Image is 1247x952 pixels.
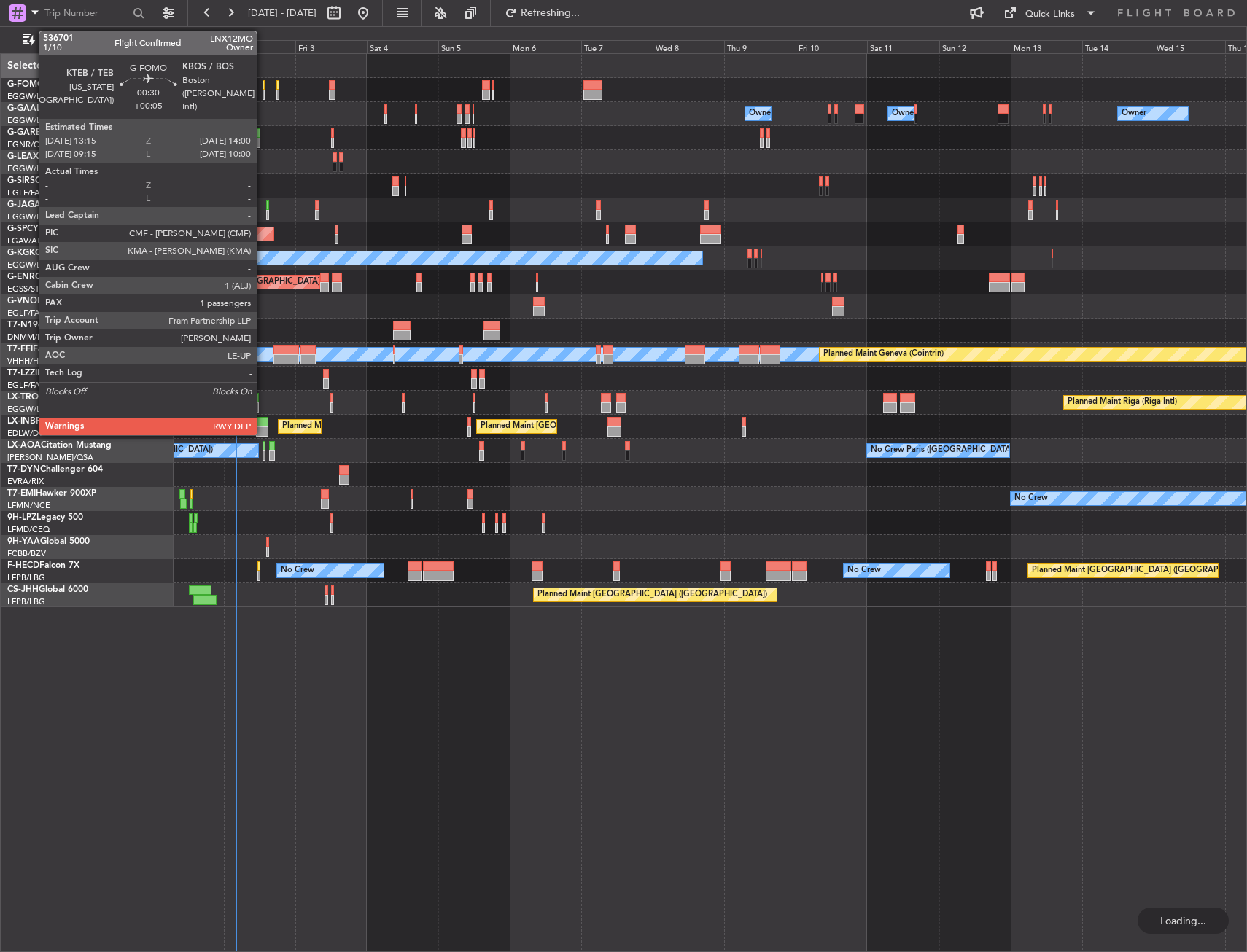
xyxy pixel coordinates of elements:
[7,200,41,209] span: G-JAGA
[1122,103,1146,125] div: Owner
[7,273,42,281] span: G-ENRG
[7,249,88,257] a: G-KGKGLegacy 600
[7,369,86,378] a: T7-LZZIPraetor 600
[1014,488,1048,510] div: No Crew
[7,308,45,319] a: EGLF/FAB
[996,1,1104,25] button: Quick Links
[7,284,46,294] a: EGSS/STN
[7,225,85,233] a: G-SPCYLegacy 650
[7,417,36,426] span: LX-INB
[44,2,128,24] input: Trip Number
[7,345,73,354] a: T7-FFIFalcon 7X
[510,40,581,53] div: Mon 6
[7,585,88,594] a: CS-JHHGlobal 6000
[7,561,79,570] a: F-HECDFalcon 7X
[7,152,120,161] a: G-LEAXCessna Citation XLS
[1011,40,1082,53] div: Mon 13
[939,40,1011,53] div: Sun 12
[7,152,39,161] span: G-LEAX
[7,513,36,522] span: 9H-LPZ
[7,596,45,607] a: LFPB/LBG
[7,297,43,305] span: G-VNOR
[1082,40,1154,53] div: Tue 14
[7,321,95,329] a: T7-N1960Legacy 650
[7,104,41,113] span: G-GAAL
[7,548,46,559] a: FCBB/BZV
[7,537,90,546] a: 9H-YAAGlobal 5000
[7,524,50,535] a: LFMD/CEQ
[796,40,867,53] div: Fri 10
[438,40,510,53] div: Sun 5
[7,561,39,570] span: F-HECD
[1025,7,1075,22] div: Quick Links
[281,560,314,582] div: No Crew
[7,572,45,583] a: LFPB/LBG
[7,500,50,511] a: LFMN/NCE
[367,40,438,53] div: Sat 4
[537,584,767,606] div: Planned Maint [GEOGRAPHIC_DATA] ([GEOGRAPHIC_DATA])
[16,28,158,52] button: Only With Activity
[520,8,581,18] span: Refreshing...
[7,225,39,233] span: G-SPCY
[7,80,44,89] span: G-FOMO
[7,441,112,450] a: LX-AOACitation Mustang
[7,585,39,594] span: CS-JHH
[7,465,40,474] span: T7-DYN
[7,273,90,281] a: G-ENRGPraetor 600
[749,103,774,125] div: Owner
[38,35,154,45] span: Only With Activity
[7,139,51,150] a: EGNR/CEG
[7,369,37,378] span: T7-LZZI
[7,476,44,487] a: EVRA/RIX
[7,200,92,209] a: G-JAGAPhenom 300
[7,537,40,546] span: 9H-YAA
[847,560,881,582] div: No Crew
[7,104,128,113] a: G-GAALCessna Citation XLS+
[7,187,45,198] a: EGLF/FAB
[7,115,51,126] a: EGGW/LTN
[1138,908,1229,934] div: Loading...
[7,393,39,402] span: LX-TRO
[7,489,36,498] span: T7-EMI
[823,343,944,365] div: Planned Maint Geneva (Cointrin)
[581,40,653,53] div: Tue 7
[282,415,422,437] div: Planned Maint [GEOGRAPHIC_DATA]
[7,465,103,474] a: T7-DYNChallenger 604
[7,235,47,246] a: LGAV/ATH
[481,415,710,437] div: Planned Maint [GEOGRAPHIC_DATA] ([GEOGRAPHIC_DATA])
[224,40,295,53] div: Thu 2
[7,211,51,222] a: EGGW/LTN
[871,440,1015,461] div: No Crew Paris ([GEOGRAPHIC_DATA])
[1068,391,1177,413] div: Planned Maint Riga (Riga Intl)
[7,428,50,439] a: EDLW/DTM
[7,417,123,426] a: LX-INBFalcon 900EX EASy II
[7,176,35,185] span: G-SIRS
[7,393,85,402] a: LX-TROLegacy 650
[7,404,51,415] a: EGGW/LTN
[7,249,42,257] span: G-KGKG
[7,345,33,354] span: T7-FFI
[1154,40,1225,53] div: Wed 15
[7,80,94,89] a: G-FOMOGlobal 6000
[892,103,917,125] div: Owner
[7,380,45,391] a: EGLF/FAB
[498,1,586,25] button: Refreshing...
[7,128,128,137] a: G-GARECessna Citation XLS+
[7,489,96,498] a: T7-EMIHawker 900XP
[7,260,51,270] a: EGGW/LTN
[867,40,939,53] div: Sat 11
[7,452,93,463] a: [PERSON_NAME]/QSA
[181,271,411,293] div: Planned Maint [GEOGRAPHIC_DATA] ([GEOGRAPHIC_DATA])
[295,40,367,53] div: Fri 3
[7,441,41,450] span: LX-AOA
[7,128,41,137] span: G-GARE
[7,321,48,329] span: T7-N1960
[7,297,106,305] a: G-VNORChallenger 650
[176,29,201,42] div: [DATE]
[7,356,50,367] a: VHHH/HKG
[7,176,91,185] a: G-SIRSCitation Excel
[7,163,51,174] a: EGGW/LTN
[724,40,796,53] div: Thu 9
[248,7,316,20] span: [DATE] - [DATE]
[7,513,83,522] a: 9H-LPZLegacy 500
